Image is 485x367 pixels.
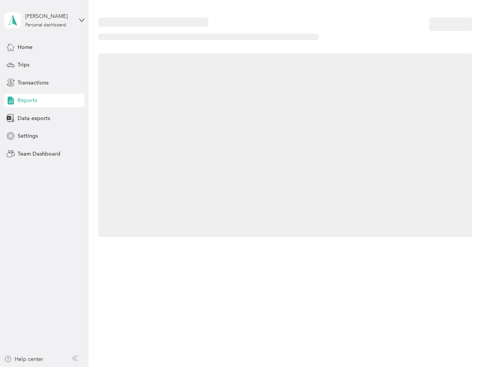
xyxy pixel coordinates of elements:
[18,132,38,140] span: Settings
[18,96,37,104] span: Reports
[18,150,60,158] span: Team Dashboard
[18,114,50,122] span: Data exports
[18,79,49,87] span: Transactions
[4,355,43,363] button: Help center
[442,324,485,367] iframe: Everlance-gr Chat Button Frame
[18,43,32,51] span: Home
[25,12,73,20] div: [PERSON_NAME]
[18,61,29,69] span: Trips
[25,23,66,28] div: Personal dashboard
